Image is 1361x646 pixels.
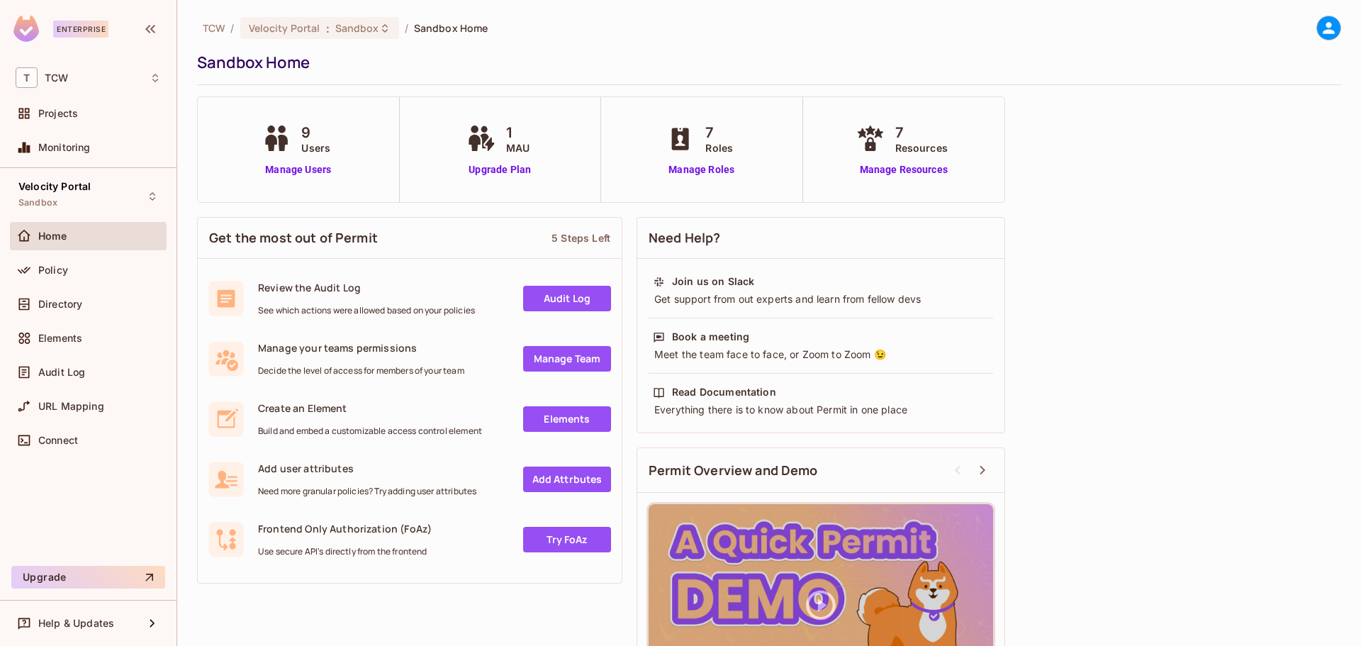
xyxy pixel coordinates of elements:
span: 1 [506,122,530,143]
span: T [16,67,38,88]
span: See which actions were allowed based on your policies [258,305,475,316]
span: 7 [705,122,733,143]
span: Elements [38,333,82,344]
span: Policy [38,264,68,276]
a: Manage Roles [663,162,740,177]
span: 9 [301,122,330,143]
span: Velocity Portal [249,21,320,35]
span: Decide the level of access for members of your team [258,365,464,377]
span: Projects [38,108,78,119]
a: Upgrade Plan [464,162,537,177]
span: Sandbox Home [414,21,488,35]
button: Upgrade [11,566,165,589]
span: Roles [705,140,733,155]
span: Use secure API's directly from the frontend [258,546,432,557]
span: MAU [506,140,530,155]
a: Manage Team [523,346,611,372]
span: Directory [38,299,82,310]
div: Sandbox Home [197,52,1334,73]
span: Get the most out of Permit [209,229,378,247]
div: Enterprise [53,21,108,38]
span: Help & Updates [38,618,114,629]
a: Manage Resources [853,162,955,177]
span: 7 [895,122,948,143]
span: Workspace: TCW [45,72,68,84]
a: Manage Users [259,162,337,177]
span: Sandbox [335,21,379,35]
span: Need more granular policies? Try adding user attributes [258,486,476,497]
div: Book a meeting [672,330,749,344]
span: Build and embed a customizable access control element [258,425,482,437]
span: Velocity Portal [18,181,91,192]
span: Need Help? [649,229,721,247]
span: Create an Element [258,401,482,415]
span: URL Mapping [38,401,104,412]
div: Everything there is to know about Permit in one place [653,403,989,417]
span: Home [38,230,67,242]
span: : [325,23,330,34]
div: Read Documentation [672,385,776,399]
div: Meet the team face to face, or Zoom to Zoom 😉 [653,347,989,362]
span: Manage your teams permissions [258,341,464,355]
span: Connect [38,435,78,446]
span: Sandbox [18,197,57,208]
div: Get support from out experts and learn from fellow devs [653,292,989,306]
span: Review the Audit Log [258,281,475,294]
span: Frontend Only Authorization (FoAz) [258,522,432,535]
a: Add Attrbutes [523,467,611,492]
li: / [405,21,408,35]
span: Permit Overview and Demo [649,462,818,479]
span: Monitoring [38,142,91,153]
span: the active workspace [203,21,225,35]
span: Add user attributes [258,462,476,475]
img: SReyMgAAAABJRU5ErkJggg== [13,16,39,42]
span: Resources [895,140,948,155]
div: 5 Steps Left [551,231,610,245]
div: Join us on Slack [672,274,754,289]
span: Audit Log [38,367,85,378]
a: Try FoAz [523,527,611,552]
a: Audit Log [523,286,611,311]
span: Users [301,140,330,155]
a: Elements [523,406,611,432]
li: / [230,21,234,35]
